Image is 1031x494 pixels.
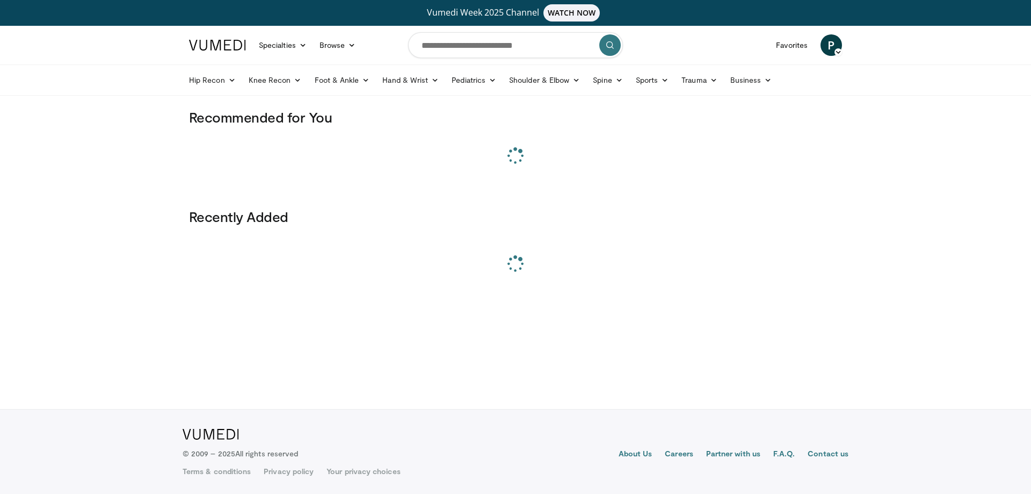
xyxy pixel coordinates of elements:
a: Knee Recon [242,69,308,91]
a: F.A.Q. [773,448,795,461]
a: Foot & Ankle [308,69,376,91]
a: Vumedi Week 2025 ChannelWATCH NOW [191,4,840,22]
h3: Recently Added [189,208,842,225]
a: Hand & Wrist [376,69,445,91]
a: Terms & conditions [183,466,251,477]
p: © 2009 – 2025 [183,448,298,459]
a: Your privacy choices [326,466,400,477]
a: Careers [665,448,693,461]
a: Browse [313,34,362,56]
img: VuMedi Logo [183,429,239,440]
a: Spine [586,69,629,91]
span: WATCH NOW [543,4,600,22]
a: Pediatrics [445,69,503,91]
a: Partner with us [706,448,760,461]
img: VuMedi Logo [189,40,246,51]
a: Shoulder & Elbow [503,69,586,91]
a: Trauma [675,69,724,91]
h3: Recommended for You [189,109,842,126]
a: Business [724,69,779,91]
span: All rights reserved [235,449,298,458]
a: Favorites [769,34,814,56]
a: Contact us [808,448,848,461]
a: Privacy policy [264,466,314,477]
a: Specialties [252,34,313,56]
a: Sports [629,69,676,91]
input: Search topics, interventions [408,32,623,58]
a: Hip Recon [183,69,242,91]
a: P [821,34,842,56]
a: About Us [619,448,652,461]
